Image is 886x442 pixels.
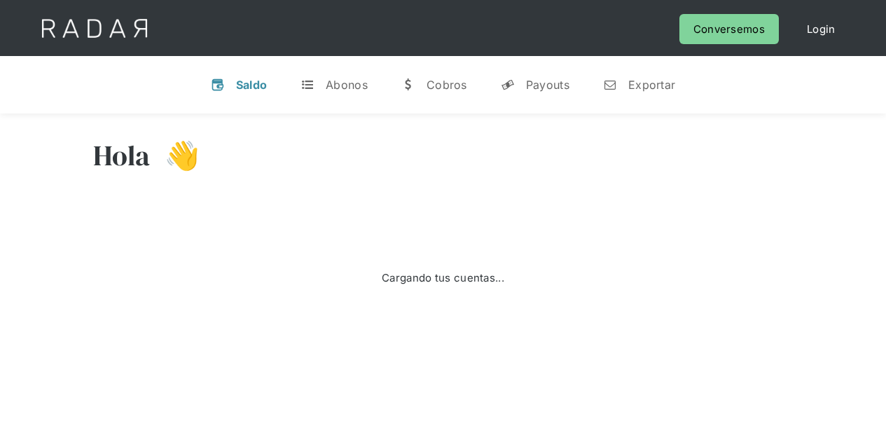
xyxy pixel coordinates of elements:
div: Payouts [526,78,569,92]
div: Cobros [427,78,467,92]
div: Saldo [236,78,268,92]
div: y [501,78,515,92]
h3: 👋 [151,138,200,173]
a: Conversemos [679,14,779,44]
div: v [211,78,225,92]
div: Exportar [628,78,675,92]
h3: Hola [93,138,151,173]
div: n [603,78,617,92]
a: Login [793,14,850,44]
div: Cargando tus cuentas... [382,268,504,287]
div: w [401,78,415,92]
div: Abonos [326,78,368,92]
div: t [300,78,314,92]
